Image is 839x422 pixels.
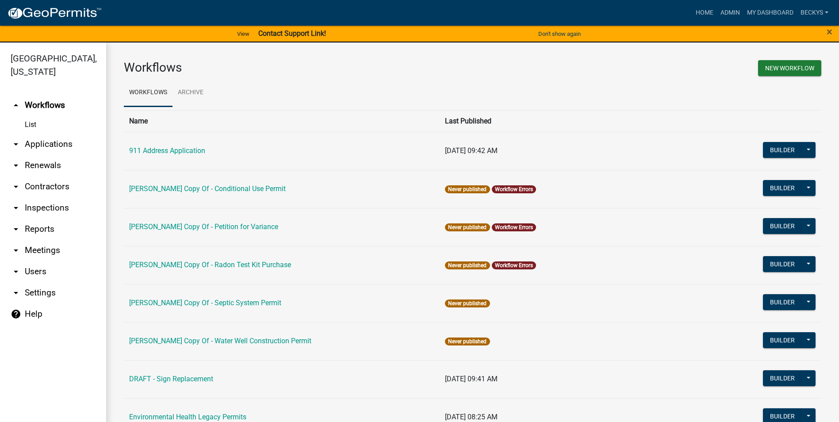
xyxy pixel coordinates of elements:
[11,203,21,213] i: arrow_drop_down
[763,218,802,234] button: Builder
[763,180,802,196] button: Builder
[11,181,21,192] i: arrow_drop_down
[11,309,21,319] i: help
[258,29,326,38] strong: Contact Support Link!
[445,261,490,269] span: Never published
[129,413,246,421] a: Environmental Health Legacy Permits
[11,139,21,150] i: arrow_drop_down
[11,224,21,234] i: arrow_drop_down
[495,224,533,230] a: Workflow Errors
[129,261,291,269] a: [PERSON_NAME] Copy Of - Radon Test Kit Purchase
[717,4,743,21] a: Admin
[124,79,172,107] a: Workflows
[129,375,213,383] a: DRAFT - Sign Replacement
[440,110,716,132] th: Last Published
[129,299,281,307] a: [PERSON_NAME] Copy Of - Septic System Permit
[11,266,21,277] i: arrow_drop_down
[129,184,286,193] a: [PERSON_NAME] Copy Of - Conditional Use Permit
[763,332,802,348] button: Builder
[445,223,490,231] span: Never published
[124,110,440,132] th: Name
[535,27,584,41] button: Don't show again
[11,100,21,111] i: arrow_drop_up
[743,4,797,21] a: My Dashboard
[445,338,490,345] span: Never published
[445,299,490,307] span: Never published
[129,223,278,231] a: [PERSON_NAME] Copy Of - Petition for Variance
[763,294,802,310] button: Builder
[124,60,466,75] h3: Workflows
[495,186,533,192] a: Workflow Errors
[445,185,490,193] span: Never published
[445,413,498,421] span: [DATE] 08:25 AM
[758,60,821,76] button: New Workflow
[11,160,21,171] i: arrow_drop_down
[129,337,311,345] a: [PERSON_NAME] Copy Of - Water Well Construction Permit
[827,27,832,37] button: Close
[692,4,717,21] a: Home
[763,256,802,272] button: Builder
[445,146,498,155] span: [DATE] 09:42 AM
[172,79,209,107] a: Archive
[234,27,253,41] a: View
[763,370,802,386] button: Builder
[797,4,832,21] a: beckys
[827,26,832,38] span: ×
[11,288,21,298] i: arrow_drop_down
[11,245,21,256] i: arrow_drop_down
[495,262,533,269] a: Workflow Errors
[129,146,205,155] a: 911 Address Application
[445,375,498,383] span: [DATE] 09:41 AM
[763,142,802,158] button: Builder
